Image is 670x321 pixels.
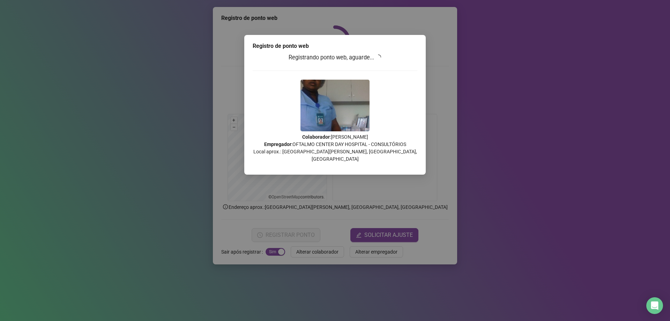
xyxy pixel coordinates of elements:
[375,54,382,61] span: loading
[253,42,417,50] div: Registro de ponto web
[253,53,417,62] h3: Registrando ponto web, aguarde...
[302,134,330,140] strong: Colaborador
[300,80,370,131] img: 9k=
[253,133,417,163] p: : [PERSON_NAME] : OFTALMO CENTER DAY HOSPITAL - CONSULTÓRIOS Local aprox.: [GEOGRAPHIC_DATA][PERS...
[264,141,291,147] strong: Empregador
[646,297,663,314] div: Open Intercom Messenger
